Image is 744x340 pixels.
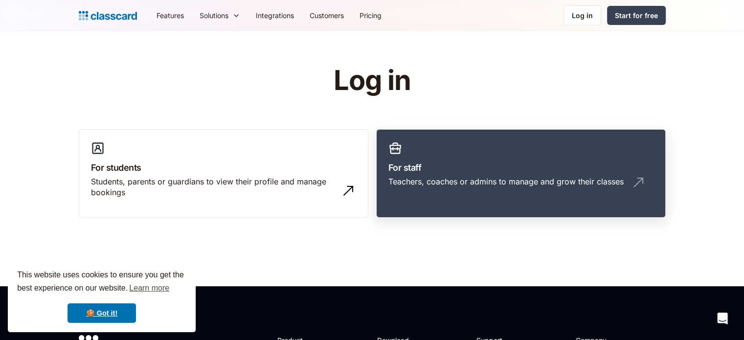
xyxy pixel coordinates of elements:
[68,303,136,323] a: dismiss cookie message
[128,281,171,295] a: learn more about cookies
[248,4,302,26] a: Integrations
[388,161,654,174] h3: For staff
[352,4,389,26] a: Pricing
[711,307,734,330] div: Open Intercom Messenger
[572,10,593,21] div: Log in
[564,5,601,25] a: Log in
[8,260,196,332] div: cookieconsent
[388,176,624,187] div: Teachers, coaches or admins to manage and grow their classes
[91,176,337,198] div: Students, parents or guardians to view their profile and manage bookings
[17,269,186,295] span: This website uses cookies to ensure you get the best experience on our website.
[615,10,658,21] div: Start for free
[217,66,527,96] h1: Log in
[200,10,228,21] div: Solutions
[607,6,666,25] a: Start for free
[79,9,137,23] a: home
[79,129,368,218] a: For studentsStudents, parents or guardians to view their profile and manage bookings
[91,161,356,174] h3: For students
[149,4,192,26] a: Features
[376,129,666,218] a: For staffTeachers, coaches or admins to manage and grow their classes
[192,4,248,26] div: Solutions
[302,4,352,26] a: Customers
